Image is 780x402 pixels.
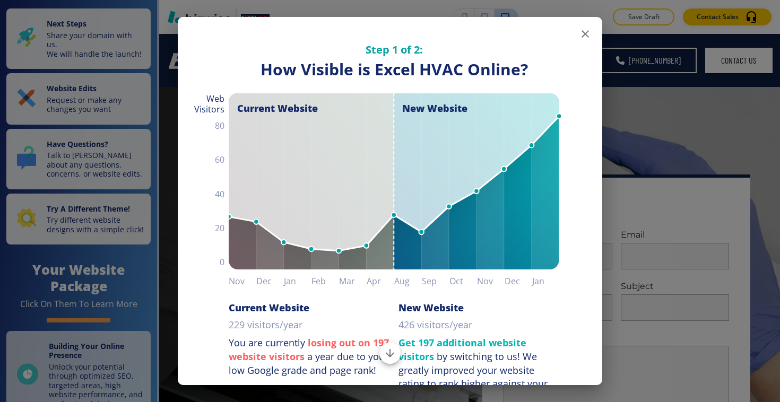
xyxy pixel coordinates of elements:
h6: Dec [505,274,532,289]
p: 426 visitors/year [398,318,472,332]
h6: Nov [229,274,256,289]
strong: losing out on 197 website visitors [229,336,389,363]
strong: Get 197 additional website visitors [398,336,526,363]
h6: Oct [449,274,477,289]
p: 229 visitors/year [229,318,302,332]
h6: Current Website [229,301,309,314]
h6: New Website [398,301,464,314]
h6: Apr [367,274,394,289]
h6: Sep [422,274,449,289]
h6: Feb [311,274,339,289]
button: Scroll to bottom [379,343,401,364]
h6: Nov [477,274,505,289]
h6: Mar [339,274,367,289]
h6: Jan [284,274,311,289]
h6: Dec [256,274,284,289]
h6: Aug [394,274,422,289]
h6: Jan [532,274,560,289]
p: You are currently a year due to your low Google grade and page rank! [229,336,390,377]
